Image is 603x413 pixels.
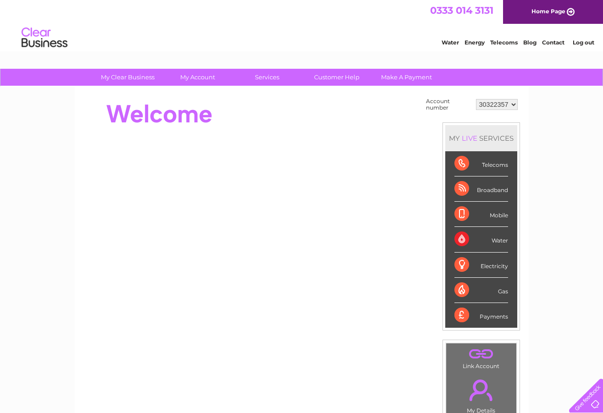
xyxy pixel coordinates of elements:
[85,5,519,44] div: Clear Business is a trading name of Verastar Limited (registered in [GEOGRAPHIC_DATA] No. 3667643...
[160,69,235,86] a: My Account
[454,151,508,176] div: Telecoms
[454,253,508,278] div: Electricity
[454,303,508,328] div: Payments
[454,278,508,303] div: Gas
[448,374,514,406] a: .
[90,69,166,86] a: My Clear Business
[454,176,508,202] div: Broadband
[448,346,514,362] a: .
[523,39,537,46] a: Blog
[542,39,564,46] a: Contact
[299,69,375,86] a: Customer Help
[490,39,518,46] a: Telecoms
[454,202,508,227] div: Mobile
[446,343,517,372] td: Link Account
[460,134,479,143] div: LIVE
[445,125,517,151] div: MY SERVICES
[430,5,493,16] a: 0333 014 3131
[229,69,305,86] a: Services
[454,227,508,252] div: Water
[442,39,459,46] a: Water
[573,39,594,46] a: Log out
[369,69,444,86] a: Make A Payment
[465,39,485,46] a: Energy
[424,96,474,113] td: Account number
[21,24,68,52] img: logo.png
